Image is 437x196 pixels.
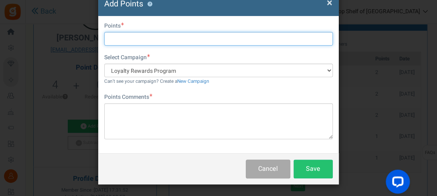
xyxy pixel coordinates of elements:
[246,160,290,178] button: Cancel
[293,160,333,178] button: Save
[177,78,209,85] a: New Campaign
[104,78,209,85] small: Can't see your campaign? Create a
[104,22,124,30] label: Points
[147,2,152,7] button: ?
[104,54,150,62] label: Select Campaign
[104,93,152,101] label: Points Comments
